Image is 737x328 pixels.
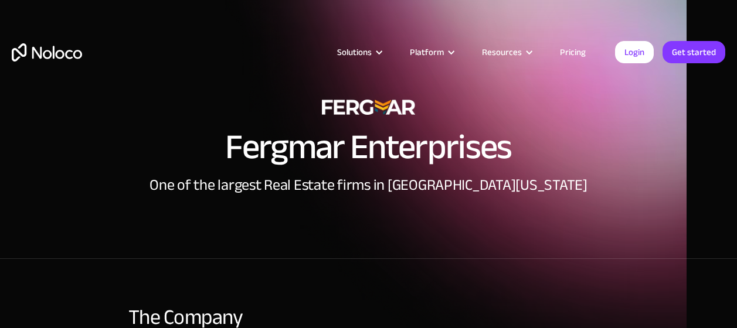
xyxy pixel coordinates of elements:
a: home [12,43,82,61]
div: Resources [482,45,522,60]
a: Pricing [545,45,600,60]
a: Login [615,41,654,63]
div: Solutions [337,45,372,60]
div: Platform [395,45,467,60]
div: Solutions [322,45,395,60]
a: Get started [663,41,725,63]
h1: Fergmar Enterprises [225,129,511,165]
div: One of the largest Real Estate firms in [GEOGRAPHIC_DATA][US_STATE] [150,176,587,194]
div: Resources [467,45,545,60]
div: Platform [410,45,444,60]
